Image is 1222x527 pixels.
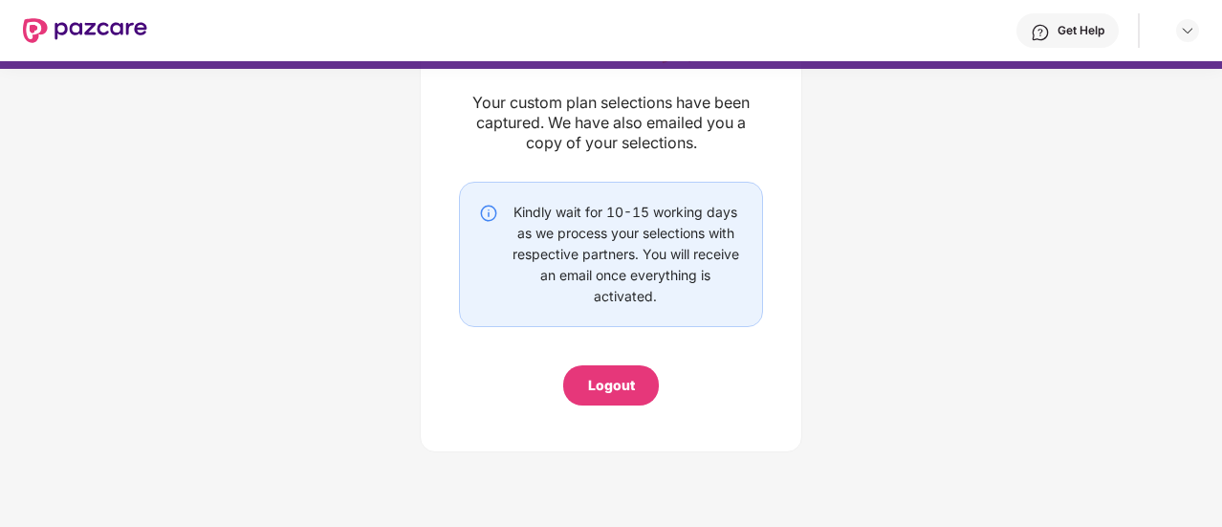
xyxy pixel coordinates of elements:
[508,202,743,307] div: Kindly wait for 10-15 working days as we process your selections with respective partners. You wi...
[479,204,498,223] img: svg+xml;base64,PHN2ZyBpZD0iSW5mby0yMHgyMCIgeG1sbnM9Imh0dHA6Ly93d3cudzMub3JnLzIwMDAvc3ZnIiB3aWR0aD...
[459,93,763,153] div: Your custom plan selections have been captured. We have also emailed you a copy of your selections.
[23,18,147,43] img: New Pazcare Logo
[1180,23,1195,38] img: svg+xml;base64,PHN2ZyBpZD0iRHJvcGRvd24tMzJ4MzIiIHhtbG5zPSJodHRwOi8vd3d3LnczLm9yZy8yMDAwL3N2ZyIgd2...
[1058,23,1104,38] div: Get Help
[588,375,635,396] div: Logout
[1031,23,1050,42] img: svg+xml;base64,PHN2ZyBpZD0iSGVscC0zMngzMiIgeG1sbnM9Imh0dHA6Ly93d3cudzMub3JnLzIwMDAvc3ZnIiB3aWR0aD...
